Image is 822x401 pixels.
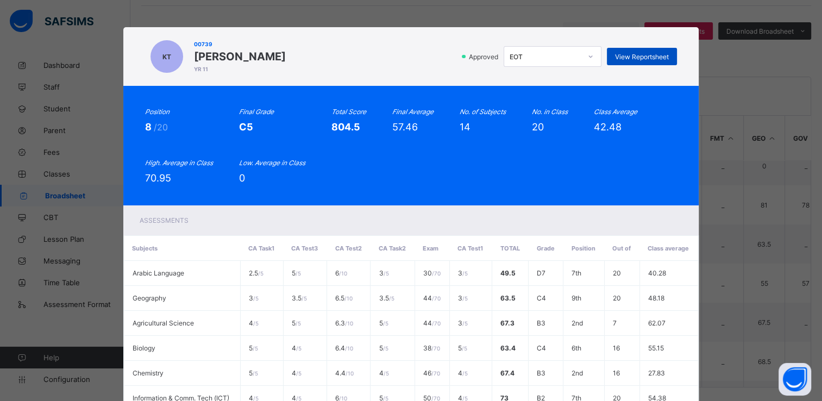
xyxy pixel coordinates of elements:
[572,294,581,302] span: 9th
[239,172,245,184] span: 0
[344,295,353,302] span: / 10
[253,295,259,302] span: / 5
[432,295,441,302] span: / 70
[572,344,581,352] span: 6th
[296,320,301,327] span: / 5
[345,345,353,352] span: / 10
[383,370,388,377] span: / 5
[379,294,394,302] span: 3.5
[253,370,258,377] span: / 5
[339,270,347,277] span: / 10
[239,159,305,167] i: Low. Average in Class
[154,122,168,133] span: /20
[382,320,388,327] span: / 5
[292,344,302,352] span: 4
[462,345,467,352] span: / 5
[572,245,595,252] span: Position
[379,269,388,277] span: 3
[423,269,441,277] span: 30
[132,245,158,252] span: Subjects
[613,294,621,302] span: 20
[335,344,353,352] span: 6.4
[532,108,568,116] i: No. in Class
[145,108,170,116] i: Position
[537,294,546,302] span: C4
[500,245,520,252] span: Total
[292,269,301,277] span: 5
[500,294,516,302] span: 63.5
[345,320,353,327] span: / 10
[248,245,274,252] span: CA Task1
[458,344,467,352] span: 5
[648,344,664,352] span: 55.15
[537,269,545,277] span: D7
[532,121,544,133] span: 20
[458,269,468,277] span: 3
[648,245,689,252] span: Class average
[296,370,302,377] span: / 5
[239,121,253,133] span: C5
[292,369,302,377] span: 4
[335,269,347,277] span: 6
[432,270,441,277] span: / 70
[249,269,263,277] span: 2.5
[292,319,301,327] span: 5
[500,319,514,327] span: 67.3
[133,269,184,277] span: Arabic Language
[458,294,468,302] span: 3
[335,319,353,327] span: 6.3
[423,369,440,377] span: 46
[572,369,583,377] span: 2nd
[258,270,263,277] span: / 5
[462,270,468,277] span: / 5
[296,270,301,277] span: / 5
[388,295,394,302] span: / 5
[431,370,440,377] span: / 70
[500,344,516,352] span: 63.4
[194,50,286,63] span: [PERSON_NAME]
[423,344,440,352] span: 38
[249,369,258,377] span: 5
[392,121,418,133] span: 57.46
[613,269,621,277] span: 20
[460,108,506,116] i: No. of Subjects
[194,66,286,72] span: YR 11
[500,369,514,377] span: 67.4
[648,369,665,377] span: 27.83
[162,53,171,61] span: KT
[613,319,617,327] span: 7
[346,370,354,377] span: / 10
[537,245,555,252] span: Grade
[292,294,307,302] span: 3.5
[594,108,637,116] i: Class Average
[510,53,581,61] div: EOT
[145,159,213,167] i: High. Average in Class
[612,245,631,252] span: Out of
[613,369,620,377] span: 16
[335,245,362,252] span: CA Test2
[194,41,286,47] span: 00739
[462,295,468,302] span: / 5
[423,294,441,302] span: 44
[613,344,620,352] span: 16
[291,245,318,252] span: CA Test3
[537,369,545,377] span: B3
[462,320,468,327] span: / 5
[253,345,258,352] span: / 5
[249,294,259,302] span: 3
[239,108,274,116] i: Final Grade
[335,369,354,377] span: 4.4
[468,53,501,61] span: Approved
[572,269,581,277] span: 7th
[423,245,438,252] span: Exam
[779,363,811,396] button: Open asap
[331,121,360,133] span: 804.5
[572,319,583,327] span: 2nd
[133,294,166,302] span: Geography
[537,344,546,352] span: C4
[383,270,388,277] span: / 5
[145,172,171,184] span: 70.95
[537,319,545,327] span: B3
[133,344,155,352] span: Biology
[392,108,434,116] i: Final Average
